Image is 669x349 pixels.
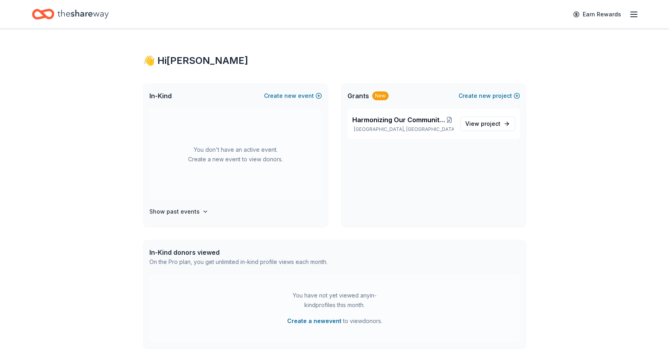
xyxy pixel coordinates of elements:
button: Create a newevent [287,316,341,326]
span: new [479,91,491,101]
p: [GEOGRAPHIC_DATA], [GEOGRAPHIC_DATA] [352,126,454,133]
div: New [372,91,389,100]
div: On the Pro plan, you get unlimited in-kind profile views each month. [149,257,328,267]
span: Harmonizing Our Community: Sing Out Detroit Initiative [352,115,445,125]
span: In-Kind [149,91,172,101]
span: new [284,91,296,101]
div: In-Kind donors viewed [149,248,328,257]
h4: Show past events [149,207,200,216]
a: Home [32,5,109,24]
a: Earn Rewards [568,7,626,22]
div: You don't have an active event. Create a new event to view donors. [149,109,322,200]
button: Createnewevent [264,91,322,101]
span: View [465,119,500,129]
span: project [481,120,500,127]
button: Createnewproject [459,91,520,101]
span: Grants [347,91,369,101]
div: You have not yet viewed any in-kind profiles this month. [285,291,385,310]
button: Show past events [149,207,208,216]
a: View project [460,117,515,131]
div: 👋 Hi [PERSON_NAME] [143,54,526,67]
span: to view donors . [287,316,382,326]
